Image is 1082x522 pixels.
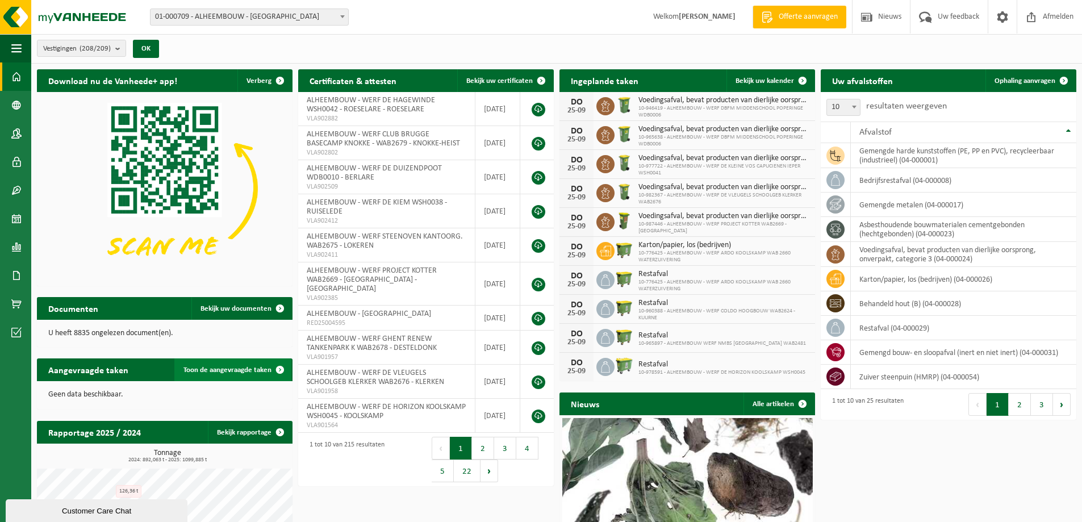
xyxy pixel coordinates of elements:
div: DO [565,156,588,165]
span: VLA902412 [307,216,466,225]
button: Vestigingen(208/209) [37,40,126,57]
span: VLA902385 [307,294,466,303]
h2: Uw afvalstoffen [821,69,904,91]
img: WB-1100-HPE-GN-50 [615,240,634,260]
div: 25-09 [565,223,588,231]
button: Previous [432,437,450,460]
span: Restafval [638,299,809,308]
button: Next [1053,393,1071,416]
img: WB-0240-HPE-GN-50 [615,95,634,115]
h2: Certificaten & attesten [298,69,408,91]
span: Bekijk uw documenten [200,305,271,312]
h2: Ingeplande taken [559,69,650,91]
span: ALHEEMBOUW - WERF GHENT RENEW TANKENPARK K WAB2678 - DESTELDONK [307,335,437,352]
div: DO [565,300,588,310]
td: behandeld hout (B) (04-000028) [851,291,1076,316]
div: DO [565,127,588,136]
span: Offerte aanvragen [776,11,841,23]
div: 25-09 [565,252,588,260]
div: DO [565,243,588,252]
div: 25-09 [565,368,588,375]
span: 10-965638 - ALHEEMBOUW - WERF DBFM MIDDENSCHOOL POPERINGE WDB0006 [638,134,809,148]
span: 01-000709 - ALHEEMBOUW - OOSTNIEUWKERKE [150,9,349,26]
td: restafval (04-000029) [851,316,1076,340]
button: 5 [432,460,454,482]
button: Verberg [237,69,291,92]
span: VLA901564 [307,421,466,430]
img: WB-0240-HPE-GN-50 [615,124,634,144]
h2: Download nu de Vanheede+ app! [37,69,189,91]
button: 2 [1009,393,1031,416]
div: DO [565,329,588,339]
span: VLA901958 [307,387,466,396]
img: WB-0060-HPE-GN-50 [615,211,634,231]
a: Toon de aangevraagde taken [174,358,291,381]
span: Voedingsafval, bevat producten van dierlijke oorsprong, onverpakt, categorie 3 [638,154,809,163]
div: 25-09 [565,281,588,289]
button: Previous [968,393,987,416]
td: [DATE] [475,306,520,331]
p: Geen data beschikbaar. [48,391,281,399]
button: 1 [450,437,472,460]
div: DO [565,214,588,223]
span: VLA902802 [307,148,466,157]
span: Karton/papier, los (bedrijven) [638,241,809,250]
span: ALHEEMBOUW - WERF DE KIEM WSH0038 - RUISELEDE [307,198,447,216]
img: WB-1100-HPE-GN-50 [615,269,634,289]
td: [DATE] [475,194,520,228]
span: ALHEEMBOUW - WERF DE HORIZON KOOLSKAMP WSH0045 - KOOLSKAMP [307,403,466,420]
span: Voedingsafval, bevat producten van dierlijke oorsprong, onverpakt, categorie 3 [638,183,809,192]
td: [DATE] [475,365,520,399]
td: [DATE] [475,92,520,126]
button: Next [481,460,498,482]
button: 4 [516,437,538,460]
div: 126,36 t [116,485,141,498]
a: Bekijk uw documenten [191,297,291,320]
span: 10-977722 - ALHEEMBOUW - WERF DE KLEINE VOS CAPUCIENEN IEPER WSH0041 [638,163,809,177]
div: 1 tot 10 van 215 resultaten [304,436,385,483]
span: 10-946419 - ALHEEMBOUW - WERF DBFM MIDDENSCHOOL POPERINGE WDB0006 [638,105,809,119]
span: 10 [827,99,860,115]
td: zuiver steenpuin (HMRP) (04-000054) [851,365,1076,389]
span: Ophaling aanvragen [995,77,1055,85]
span: 10-982367 - ALHEEMBOUW - WERF DE VLEUGELS SCHOOLGEB KLERKER WAB2676 [638,192,809,206]
td: gemengde harde kunststoffen (PE, PP en PVC), recycleerbaar (industrieel) (04-000001) [851,143,1076,168]
button: 22 [454,460,481,482]
div: 1 tot 10 van 25 resultaten [826,392,904,417]
span: 01-000709 - ALHEEMBOUW - OOSTNIEUWKERKE [151,9,348,25]
a: Alle artikelen [743,392,814,415]
span: 10-776425 - ALHEEMBOUW - WERF ARDO KOOLSKAMP WAB 2660 WATERZUIVERING [638,250,809,264]
td: [DATE] [475,228,520,262]
td: [DATE] [475,160,520,194]
div: 25-09 [565,107,588,115]
span: Voedingsafval, bevat producten van dierlijke oorsprong, onverpakt, categorie 3 [638,125,809,134]
count: (208/209) [80,45,111,52]
span: 10-987446 - ALHEEMBOUW - WERF PROJECT KOTTER WAB2669 - [GEOGRAPHIC_DATA] [638,221,809,235]
td: gemengde metalen (04-000017) [851,193,1076,217]
span: ALHEEMBOUW - WERF DE HAGEWINDE WSH0042 - ROESELARE - ROESELARE [307,96,435,114]
td: bedrijfsrestafval (04-000008) [851,168,1076,193]
span: 2024: 892,063 t - 2025: 1099,885 t [43,457,293,463]
div: 25-09 [565,339,588,346]
img: WB-0140-HPE-GN-50 [615,153,634,173]
p: U heeft 8835 ongelezen document(en). [48,329,281,337]
span: VLA902882 [307,114,466,123]
img: Download de VHEPlus App [37,92,293,284]
h2: Nieuws [559,392,611,415]
span: Voedingsafval, bevat producten van dierlijke oorsprong, onverpakt, categorie 3 [638,96,809,105]
strong: [PERSON_NAME] [679,12,736,21]
span: ALHEEMBOUW - [GEOGRAPHIC_DATA] [307,310,431,318]
div: 25-09 [565,136,588,144]
span: 10-965897 - ALHEEMBOUW WERF NMBS [GEOGRAPHIC_DATA] WAB2481 [638,340,806,347]
span: Bekijk uw kalender [736,77,794,85]
img: WB-1100-HPE-GN-50 [615,298,634,318]
div: DO [565,185,588,194]
h2: Rapportage 2025 / 2024 [37,421,152,443]
button: 1 [987,393,1009,416]
iframe: chat widget [6,497,190,522]
td: karton/papier, los (bedrijven) (04-000026) [851,267,1076,291]
td: [DATE] [475,399,520,433]
a: Bekijk rapportage [208,421,291,444]
span: ALHEEMBOUW - WERF PROJECT KOTTER WAB2669 - [GEOGRAPHIC_DATA] - [GEOGRAPHIC_DATA] [307,266,437,293]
